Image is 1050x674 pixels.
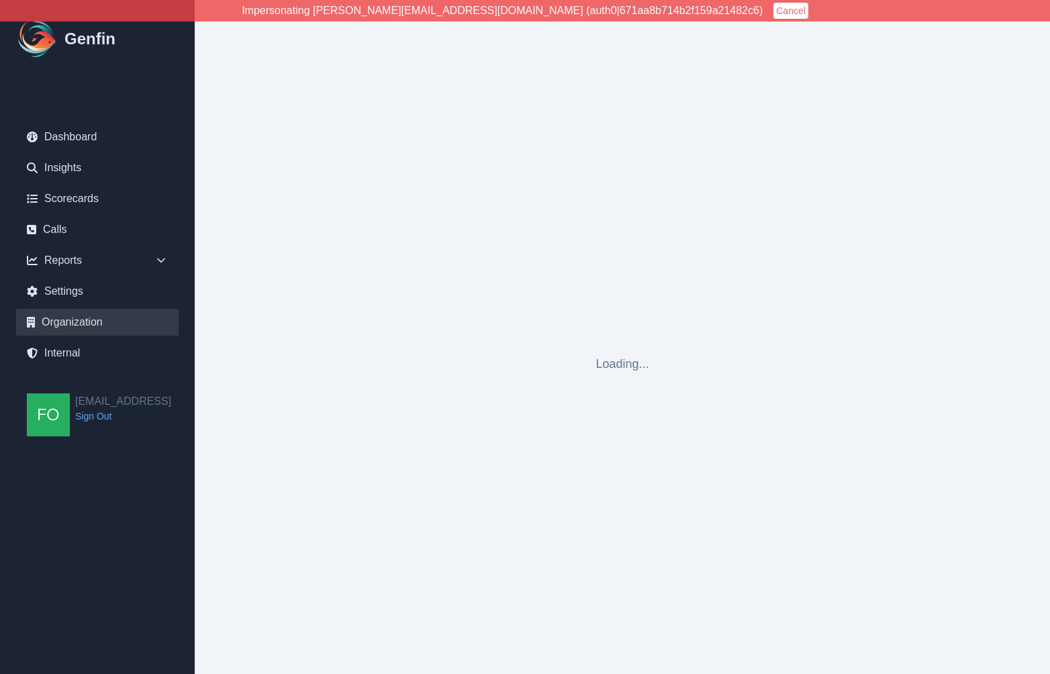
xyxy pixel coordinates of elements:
a: Internal [16,340,179,367]
img: founders@genfin.ai [27,393,70,436]
a: Settings [16,278,179,305]
h1: Genfin [64,28,115,50]
a: Scorecards [16,185,179,212]
a: Dashboard [16,124,179,150]
a: Sign Out [75,410,171,423]
a: Organization [16,309,179,336]
h2: [EMAIL_ADDRESS] [75,393,171,410]
div: Loading... [595,354,649,373]
a: Insights [16,154,179,181]
img: Logo [16,17,59,60]
button: Cancel [773,3,808,19]
a: Calls [16,216,179,243]
div: Reports [16,247,179,274]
